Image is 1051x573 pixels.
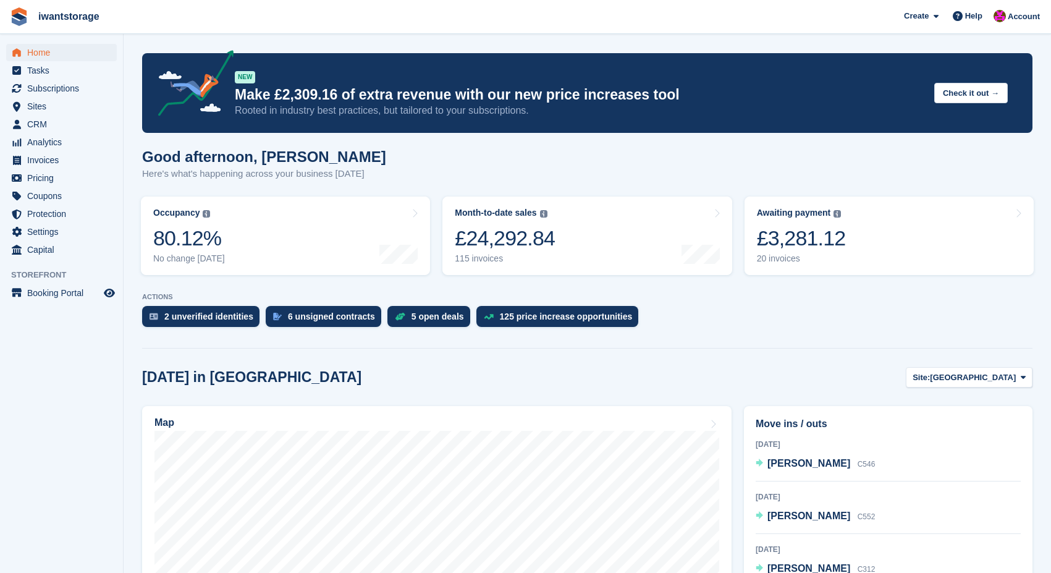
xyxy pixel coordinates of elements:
[756,491,1021,503] div: [DATE]
[27,241,101,258] span: Capital
[142,148,386,165] h1: Good afternoon, [PERSON_NAME]
[203,210,210,218] img: icon-info-grey-7440780725fd019a000dd9b08b2336e03edf1995a4989e88bcd33f0948082b44.svg
[27,187,101,205] span: Coupons
[142,306,266,333] a: 2 unverified identities
[904,10,929,22] span: Create
[756,544,1021,555] div: [DATE]
[27,169,101,187] span: Pricing
[965,10,982,22] span: Help
[6,62,117,79] a: menu
[33,6,104,27] a: iwantstorage
[455,226,555,251] div: £24,292.84
[142,369,361,386] h2: [DATE] in [GEOGRAPHIC_DATA]
[27,44,101,61] span: Home
[540,210,547,218] img: icon-info-grey-7440780725fd019a000dd9b08b2336e03edf1995a4989e88bcd33f0948082b44.svg
[858,512,876,521] span: C552
[10,7,28,26] img: stora-icon-8386f47178a22dfd0bd8f6a31ec36ba5ce8667c1dd55bd0f319d3a0aa187defe.svg
[6,223,117,240] a: menu
[756,456,875,472] a: [PERSON_NAME] C546
[6,151,117,169] a: menu
[455,253,555,264] div: 115 invoices
[273,313,282,320] img: contract_signature_icon-13c848040528278c33f63329250d36e43548de30e8caae1d1a13099fd9432cc5.svg
[6,98,117,115] a: menu
[6,187,117,205] a: menu
[153,208,200,218] div: Occupancy
[387,306,476,333] a: 5 open deals
[235,104,924,117] p: Rooted in industry best practices, but tailored to your subscriptions.
[934,83,1008,103] button: Check it out →
[6,241,117,258] a: menu
[11,269,123,281] span: Storefront
[1008,11,1040,23] span: Account
[27,284,101,302] span: Booking Portal
[27,151,101,169] span: Invoices
[235,71,255,83] div: NEW
[484,314,494,320] img: price_increase_opportunities-93ffe204e8149a01c8c9dc8f82e8f89637d9d84a8eef4429ea346261dce0b2c0.svg
[27,116,101,133] span: CRM
[834,210,841,218] img: icon-info-grey-7440780725fd019a000dd9b08b2336e03edf1995a4989e88bcd33f0948082b44.svg
[6,169,117,187] a: menu
[767,511,850,521] span: [PERSON_NAME]
[455,208,536,218] div: Month-to-date sales
[412,312,464,321] div: 5 open deals
[6,134,117,151] a: menu
[164,312,253,321] div: 2 unverified identities
[27,134,101,151] span: Analytics
[148,50,234,121] img: price-adjustments-announcement-icon-8257ccfd72463d97f412b2fc003d46551f7dbcb40ab6d574587a9cd5c0d94...
[102,286,117,300] a: Preview store
[153,226,225,251] div: 80.12%
[476,306,645,333] a: 125 price increase opportunities
[994,10,1006,22] img: Jonathan
[930,371,1016,384] span: [GEOGRAPHIC_DATA]
[858,460,876,469] span: C546
[906,367,1032,388] button: Site: [GEOGRAPHIC_DATA]
[500,312,633,321] div: 125 price increase opportunities
[235,86,924,104] p: Make £2,309.16 of extra revenue with our new price increases tool
[154,417,174,428] h2: Map
[395,312,405,321] img: deal-1b604bf984904fb50ccaf53a9ad4b4a5d6e5aea283cecdc64d6e3604feb123c2.svg
[27,62,101,79] span: Tasks
[745,197,1034,275] a: Awaiting payment £3,281.12 20 invoices
[27,80,101,97] span: Subscriptions
[141,197,430,275] a: Occupancy 80.12% No change [DATE]
[767,458,850,469] span: [PERSON_NAME]
[913,371,930,384] span: Site:
[6,205,117,223] a: menu
[150,313,158,320] img: verify_identity-adf6edd0f0f0b5bbfe63781bf79b02c33cf7c696d77639b501bdc392416b5a36.svg
[757,253,846,264] div: 20 invoices
[27,98,101,115] span: Sites
[756,439,1021,450] div: [DATE]
[27,205,101,223] span: Protection
[6,284,117,302] a: menu
[266,306,387,333] a: 6 unsigned contracts
[6,44,117,61] a: menu
[27,223,101,240] span: Settings
[142,167,386,181] p: Here's what's happening across your business [DATE]
[756,509,875,525] a: [PERSON_NAME] C552
[757,208,831,218] div: Awaiting payment
[6,80,117,97] a: menu
[756,417,1021,431] h2: Move ins / outs
[153,253,225,264] div: No change [DATE]
[757,226,846,251] div: £3,281.12
[142,293,1032,301] p: ACTIONS
[442,197,732,275] a: Month-to-date sales £24,292.84 115 invoices
[6,116,117,133] a: menu
[288,312,375,321] div: 6 unsigned contracts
